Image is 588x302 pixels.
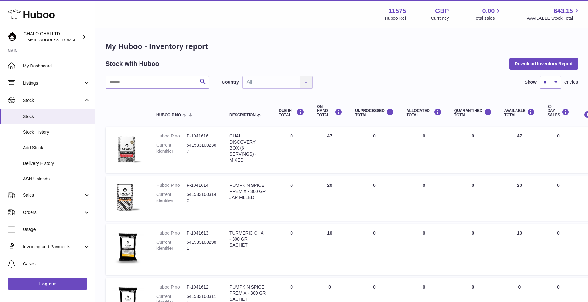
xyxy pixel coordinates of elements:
span: Delivery History [23,160,90,166]
div: AVAILABLE Total [504,109,535,117]
td: 10 [311,224,349,275]
div: QUARANTINED Total [454,109,492,117]
dd: P-1041616 [187,133,217,139]
td: 20 [311,176,349,221]
span: 643.15 [554,7,573,15]
h2: Stock with Huboo [106,60,159,68]
dt: Current identifier [156,142,187,154]
dt: Huboo P no [156,284,187,290]
strong: GBP [435,7,449,15]
td: 0 [541,176,576,221]
span: Stock History [23,129,90,135]
div: CHALO CHAI LTD. [24,31,81,43]
img: product image [112,133,144,165]
span: 0 [472,284,474,290]
dt: Huboo P no [156,182,187,188]
a: 643.15 AVAILABLE Stock Total [527,7,580,21]
td: 10 [498,224,541,275]
span: entries [564,79,578,85]
span: 0 [472,183,474,188]
td: 47 [498,127,541,173]
td: 0 [349,224,400,275]
dd: 5415331003142 [187,192,217,204]
td: 0 [349,176,400,221]
span: Description [229,113,256,117]
img: product image [112,230,144,267]
dd: P-1041614 [187,182,217,188]
div: TURMERIC CHAI - 300 GR SACHET [229,230,266,248]
div: PUMPKIN SPICE PREMIX - 300 GR JAR FILLED [229,182,266,200]
td: 0 [400,127,448,173]
img: Chalo@chalocompany.com [8,32,17,42]
td: 0 [272,176,311,221]
a: 0.00 Total sales [474,7,502,21]
td: 20 [498,176,541,221]
span: My Dashboard [23,63,90,69]
h1: My Huboo - Inventory report [106,41,578,52]
div: ALLOCATED Total [407,109,441,117]
label: Show [525,79,537,85]
div: 30 DAY SALES [547,105,569,117]
td: 0 [541,127,576,173]
div: UNPROCESSED Total [355,109,394,117]
img: product image [112,182,144,213]
span: Total sales [474,15,502,21]
span: 0 [472,133,474,138]
dt: Huboo P no [156,230,187,236]
dt: Current identifier [156,192,187,204]
div: CHAI DISCOVERY BOX (6 SERVINGS) - MIXED [229,133,266,163]
td: 0 [541,224,576,275]
div: DUE IN TOTAL [279,109,304,117]
span: Huboo P no [156,113,181,117]
dd: 5415331002367 [187,142,217,154]
span: Listings [23,80,84,86]
label: Country [222,79,239,85]
span: Usage [23,227,90,233]
dd: P-1041613 [187,230,217,236]
span: Sales [23,192,84,198]
dt: Huboo P no [156,133,187,139]
span: ASN Uploads [23,176,90,182]
dd: 5415331002381 [187,239,217,251]
dt: Current identifier [156,239,187,251]
span: AVAILABLE Stock Total [527,15,580,21]
div: Currency [431,15,449,21]
div: Huboo Ref [385,15,406,21]
span: Invoicing and Payments [23,244,84,250]
dd: P-1041612 [187,284,217,290]
span: [EMAIL_ADDRESS][DOMAIN_NAME] [24,37,93,42]
a: Log out [8,278,87,290]
span: Cases [23,261,90,267]
div: ON HAND Total [317,105,342,117]
td: 0 [400,176,448,221]
td: 0 [272,127,311,173]
button: Download Inventory Report [509,58,578,69]
td: 0 [272,224,311,275]
span: Stock [23,97,84,103]
span: Orders [23,209,84,215]
td: 0 [400,224,448,275]
td: 0 [349,127,400,173]
span: Stock [23,114,90,120]
span: Add Stock [23,145,90,151]
span: 0.00 [482,7,495,15]
strong: 11575 [388,7,406,15]
span: 0 [472,230,474,235]
td: 47 [311,127,349,173]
